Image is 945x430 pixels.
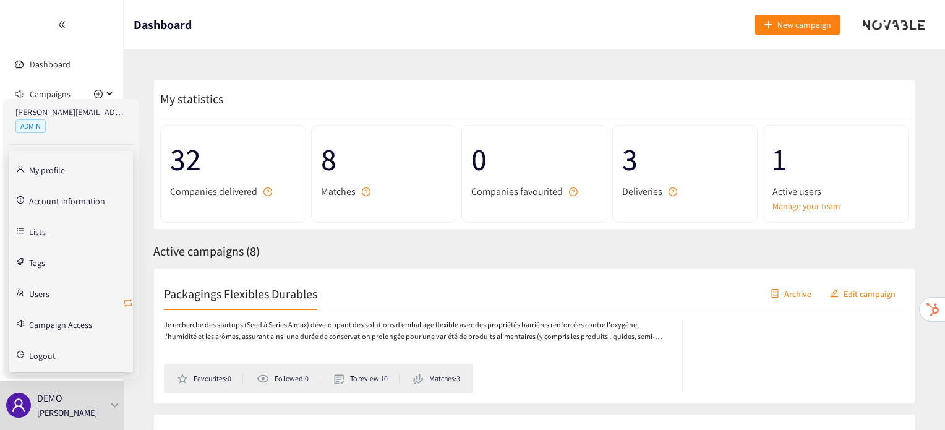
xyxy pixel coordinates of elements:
span: New campaign [777,18,831,32]
span: Deliveries [622,184,662,199]
span: 8 [321,135,447,184]
span: question-circle [669,187,677,196]
span: Logout [29,351,56,360]
span: 1 [772,135,899,184]
li: Favourites: 0 [177,373,243,384]
span: Archive [784,286,811,300]
span: 32 [170,135,296,184]
a: Account information [29,194,105,205]
span: question-circle [263,187,272,196]
p: [PERSON_NAME][EMAIL_ADDRESS][DOMAIN_NAME] [15,105,127,119]
span: Campaigns [30,82,71,106]
button: editEdit campaign [821,283,905,303]
a: Manage your team [772,199,899,213]
span: Edit campaign [844,286,896,300]
span: retweet [123,298,133,310]
a: Tags [29,256,45,267]
h2: Packagings Flexibles Durables [164,285,317,302]
span: Active campaigns ( 8 ) [153,243,260,259]
a: Lists [29,225,46,236]
button: retweet [123,294,133,314]
span: My statistics [154,91,223,107]
p: Je recherche des startups (Seed à Series A max) développant des solutions d’emballage flexible av... [164,319,670,343]
a: Dashboard [30,59,71,70]
span: plus-circle [94,90,103,98]
span: ADMIN [15,119,46,133]
a: Campaign Access [29,318,92,329]
span: Matches [321,184,356,199]
span: plus [764,20,772,30]
span: Active users [772,184,821,199]
span: container [771,289,779,299]
button: plusNew campaign [755,15,840,35]
button: containerArchive [761,283,821,303]
iframe: Chat Widget [883,371,945,430]
li: To review: 10 [334,373,400,384]
p: DEMO [37,390,62,406]
li: Followed: 0 [257,373,320,384]
span: logout [17,351,24,358]
a: Packagings Flexibles DurablescontainerArchiveeditEdit campaignJe recherche des startups (Seed à S... [153,268,915,404]
p: [PERSON_NAME] [37,406,97,419]
a: My profile [29,163,65,174]
span: 0 [471,135,597,184]
span: sound [15,90,24,98]
span: Companies favourited [471,184,563,199]
span: question-circle [569,187,578,196]
span: question-circle [362,187,370,196]
span: double-left [58,20,66,29]
span: edit [830,289,839,299]
span: Companies delivered [170,184,257,199]
span: user [11,398,26,413]
a: Users [29,287,49,298]
span: 3 [622,135,748,184]
li: Matches: 3 [413,373,460,384]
